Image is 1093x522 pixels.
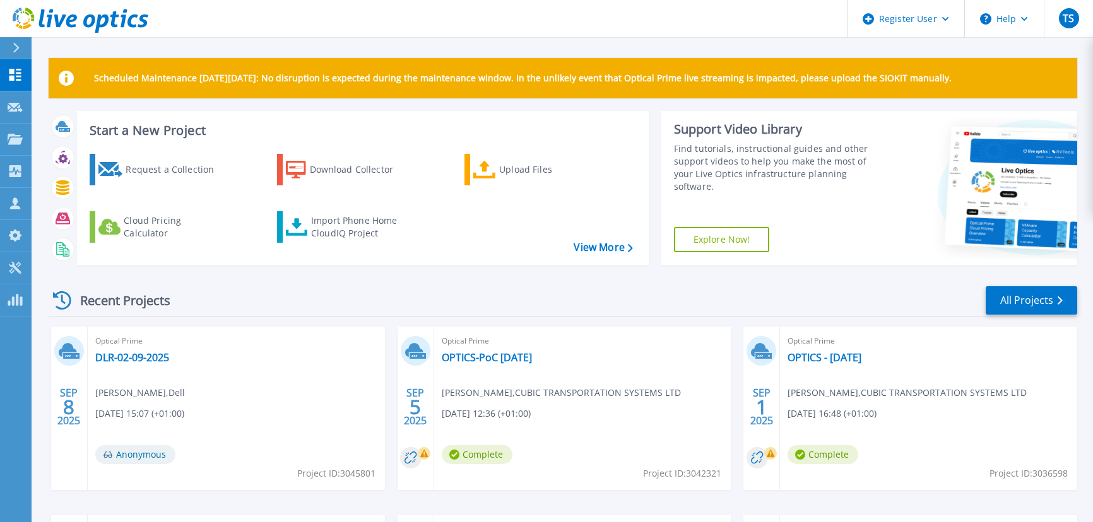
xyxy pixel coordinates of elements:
div: Upload Files [499,157,600,182]
span: 5 [410,402,421,412]
a: View More [574,241,632,253]
a: Download Collector [277,154,418,185]
div: SEP 2025 [750,384,774,430]
span: Optical Prime [442,334,724,348]
div: Request a Collection [126,157,227,182]
span: Complete [788,445,858,464]
span: Project ID: 3042321 [643,467,721,480]
span: Optical Prime [788,334,1070,348]
div: SEP 2025 [403,384,427,430]
span: TS [1063,13,1074,23]
a: Cloud Pricing Calculator [90,211,230,243]
p: Scheduled Maintenance [DATE][DATE]: No disruption is expected during the maintenance window. In t... [94,73,952,83]
div: Cloud Pricing Calculator [124,214,225,240]
span: [DATE] 16:48 (+01:00) [788,407,877,420]
span: Project ID: 3045801 [297,467,375,480]
a: DLR-02-09-2025 [95,351,169,364]
span: Optical Prime [95,334,377,348]
span: Complete [442,445,512,464]
a: Upload Files [464,154,605,185]
span: [PERSON_NAME] , CUBIC TRANSPORTATION SYSTEMS LTD [442,386,681,400]
h3: Start a New Project [90,124,632,137]
span: 8 [63,402,74,412]
a: Explore Now! [674,227,770,252]
a: All Projects [986,286,1077,315]
div: Find tutorials, instructional guides and other support videos to help you make the most of your L... [674,142,885,193]
a: Request a Collection [90,154,230,185]
span: [DATE] 15:07 (+01:00) [95,407,184,420]
div: Support Video Library [674,121,885,137]
div: SEP 2025 [57,384,81,430]
span: [DATE] 12:36 (+01:00) [442,407,531,420]
span: Project ID: 3036598 [990,467,1068,480]
div: Import Phone Home CloudIQ Project [311,214,410,240]
span: [PERSON_NAME] , CUBIC TRANSPORTATION SYSTEMS LTD [788,386,1027,400]
div: Recent Projects [49,285,187,316]
span: [PERSON_NAME] , Dell [95,386,185,400]
div: Download Collector [310,157,411,182]
a: OPTICS - [DATE] [788,351,861,364]
a: OPTICS-PoC [DATE] [442,351,532,364]
span: Anonymous [95,445,175,464]
span: 1 [756,402,767,412]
